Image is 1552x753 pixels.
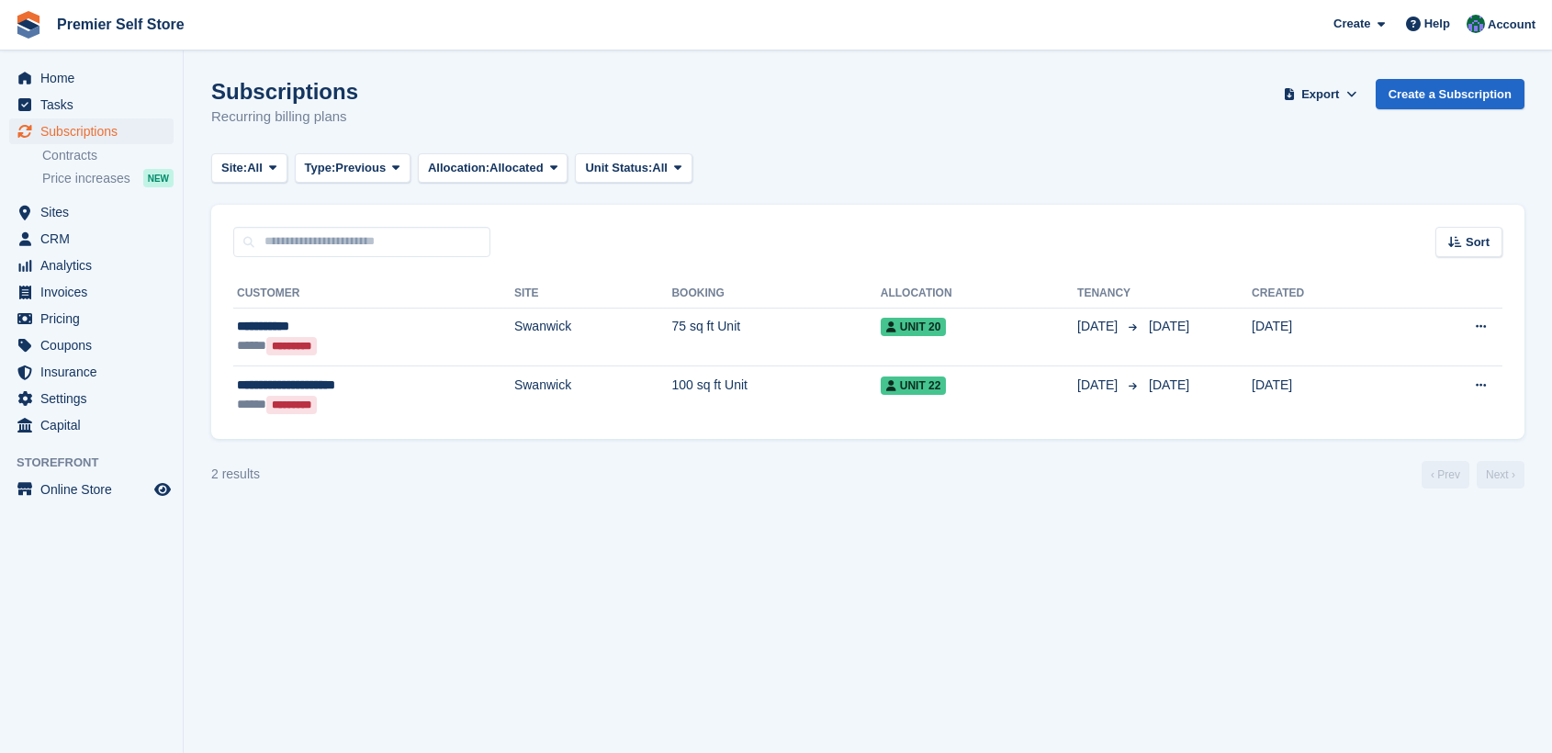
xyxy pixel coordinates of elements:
span: Unit 22 [881,376,947,395]
span: Invoices [40,279,151,305]
span: Coupons [40,332,151,358]
span: Account [1488,16,1535,34]
span: [DATE] [1149,377,1189,392]
a: Previous [1422,461,1469,489]
span: Allocation: [428,159,489,177]
th: Site [514,279,672,309]
a: menu [9,92,174,118]
div: 2 results [211,465,260,484]
td: 100 sq ft Unit [671,366,880,424]
span: Home [40,65,151,91]
a: menu [9,199,174,225]
td: [DATE] [1252,308,1396,366]
span: Unit Status: [585,159,652,177]
span: Sites [40,199,151,225]
a: menu [9,477,174,502]
a: Preview store [152,478,174,500]
td: 75 sq ft Unit [671,308,880,366]
span: Insurance [40,359,151,385]
span: Unit 20 [881,318,947,336]
span: CRM [40,226,151,252]
th: Allocation [881,279,1077,309]
span: Type: [305,159,336,177]
span: Storefront [17,454,183,472]
a: menu [9,306,174,332]
span: Analytics [40,253,151,278]
span: Sort [1466,233,1490,252]
td: Swanwick [514,366,672,424]
img: stora-icon-8386f47178a22dfd0bd8f6a31ec36ba5ce8667c1dd55bd0f319d3a0aa187defe.svg [15,11,42,39]
span: Capital [40,412,151,438]
span: Previous [335,159,386,177]
span: Subscriptions [40,118,151,144]
a: Contracts [42,147,174,164]
th: Created [1252,279,1396,309]
a: Next [1477,461,1524,489]
span: Tasks [40,92,151,118]
a: menu [9,332,174,358]
a: menu [9,226,174,252]
span: [DATE] [1077,317,1121,336]
span: Create [1333,15,1370,33]
span: Site: [221,159,247,177]
th: Booking [671,279,880,309]
span: Price increases [42,170,130,187]
th: Customer [233,279,514,309]
button: Unit Status: All [575,153,692,184]
td: Swanwick [514,308,672,366]
img: Jo Granger [1467,15,1485,33]
span: Allocated [489,159,544,177]
div: NEW [143,169,174,187]
a: menu [9,279,174,305]
span: Online Store [40,477,151,502]
span: Pricing [40,306,151,332]
span: All [247,159,263,177]
span: Settings [40,386,151,411]
span: Help [1424,15,1450,33]
a: Create a Subscription [1376,79,1524,109]
span: [DATE] [1077,376,1121,395]
h1: Subscriptions [211,79,358,104]
a: menu [9,253,174,278]
span: All [652,159,668,177]
td: [DATE] [1252,366,1396,424]
a: Premier Self Store [50,9,192,39]
a: menu [9,65,174,91]
button: Export [1280,79,1361,109]
button: Type: Previous [295,153,410,184]
p: Recurring billing plans [211,107,358,128]
button: Site: All [211,153,287,184]
span: Export [1301,85,1339,104]
a: menu [9,359,174,385]
th: Tenancy [1077,279,1142,309]
nav: Page [1418,461,1528,489]
a: Price increases NEW [42,168,174,188]
a: menu [9,386,174,411]
button: Allocation: Allocated [418,153,568,184]
a: menu [9,118,174,144]
a: menu [9,412,174,438]
span: [DATE] [1149,319,1189,333]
